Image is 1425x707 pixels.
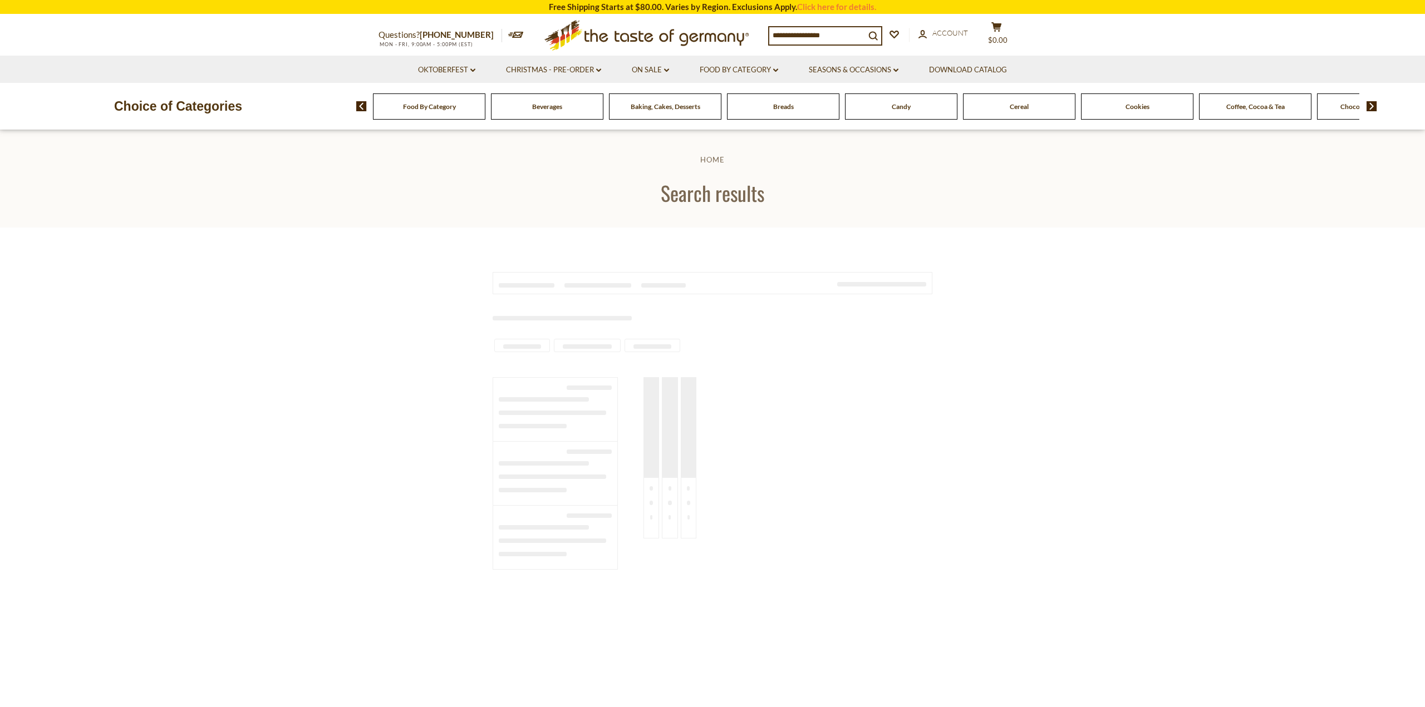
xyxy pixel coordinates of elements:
a: Download Catalog [929,64,1007,76]
h1: Search results [35,180,1390,205]
span: MON - FRI, 9:00AM - 5:00PM (EST) [379,41,473,47]
a: Click here for details. [797,2,876,12]
span: $0.00 [988,36,1008,45]
a: Account [918,27,968,39]
a: Beverages [532,102,562,111]
button: $0.00 [980,22,1013,50]
img: next arrow [1367,101,1377,111]
a: Home [700,155,725,164]
a: Breads [773,102,794,111]
a: Food By Category [700,64,778,76]
a: Chocolate & Marzipan [1340,102,1407,111]
a: Cereal [1010,102,1029,111]
p: Questions? [379,28,502,42]
a: Coffee, Cocoa & Tea [1226,102,1285,111]
a: Oktoberfest [418,64,475,76]
a: Food By Category [403,102,456,111]
a: Baking, Cakes, Desserts [631,102,700,111]
a: On Sale [632,64,669,76]
span: Account [932,28,968,37]
a: Cookies [1126,102,1149,111]
a: [PHONE_NUMBER] [420,29,494,39]
a: Christmas - PRE-ORDER [506,64,601,76]
img: previous arrow [356,101,367,111]
a: Candy [892,102,911,111]
a: Seasons & Occasions [809,64,898,76]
